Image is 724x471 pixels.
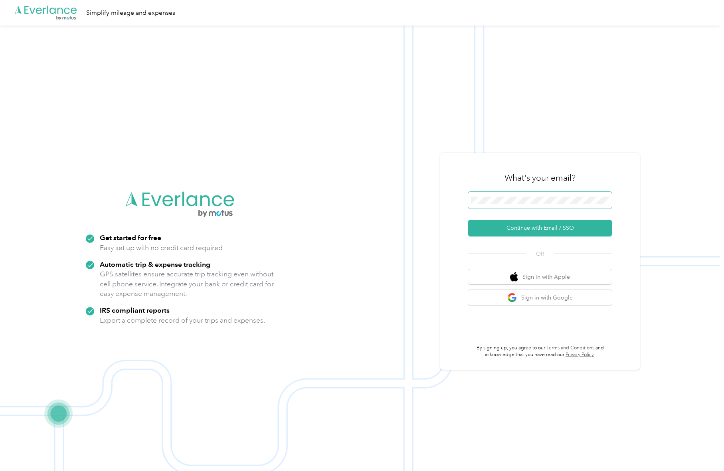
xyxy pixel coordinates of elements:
button: apple logoSign in with Apple [468,269,612,285]
img: google logo [507,293,517,303]
span: OR [526,250,554,258]
p: Export a complete record of your trips and expenses. [100,315,265,325]
button: google logoSign in with Google [468,290,612,305]
img: apple logo [510,272,518,282]
strong: IRS compliant reports [100,306,170,314]
p: GPS satellites ensure accurate trip tracking even without cell phone service. Integrate your bank... [100,269,274,299]
p: By signing up, you agree to our and acknowledge that you have read our . [468,345,612,359]
button: Continue with Email / SSO [468,220,612,236]
a: Privacy Policy [566,352,594,358]
a: Terms and Conditions [546,345,594,351]
h3: What's your email? [504,172,576,183]
strong: Get started for free [100,233,161,242]
strong: Automatic trip & expense tracking [100,260,210,268]
div: Simplify mileage and expenses [86,8,175,18]
p: Easy set up with no credit card required [100,243,223,253]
